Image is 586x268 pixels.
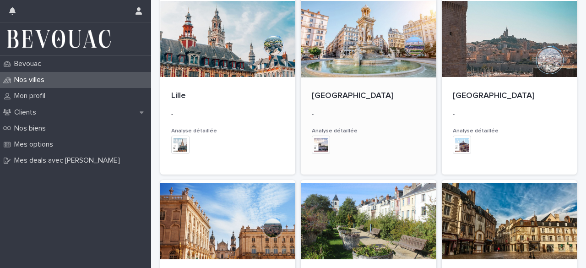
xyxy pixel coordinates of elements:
[312,91,425,101] p: [GEOGRAPHIC_DATA]
[11,156,127,165] p: Mes deals avec [PERSON_NAME]
[11,92,53,100] p: Mon profil
[453,110,566,118] p: -
[11,76,52,84] p: Nos villes
[171,110,284,118] p: -
[312,110,425,118] p: -
[11,108,43,117] p: Clients
[453,91,566,101] p: [GEOGRAPHIC_DATA]
[11,140,60,149] p: Mes options
[7,30,111,48] img: 3Al15xfnRue7LfQLgZyQ
[312,127,425,135] h3: Analyse détaillée
[171,127,284,135] h3: Analyse détaillée
[453,127,566,135] h3: Analyse détaillée
[11,60,49,68] p: Bevouac
[171,91,284,101] p: Lille
[11,124,53,133] p: Nos biens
